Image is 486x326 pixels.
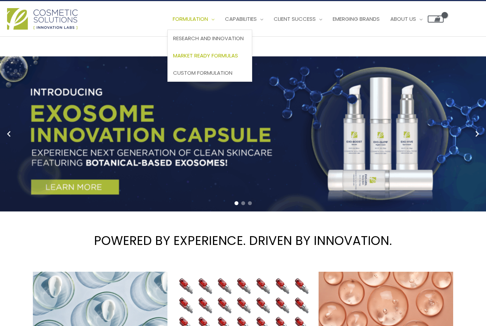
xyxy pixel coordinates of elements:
a: Market Ready Formulas [168,47,252,64]
a: Custom Formulation [168,64,252,81]
span: Client Success [274,15,316,23]
span: Market Ready Formulas [173,52,238,59]
span: Go to slide 1 [235,201,238,205]
span: Capabilities [225,15,257,23]
span: Formulation [173,15,208,23]
span: Go to slide 3 [248,201,252,205]
nav: Site Navigation [162,8,444,30]
a: Capabilities [220,8,268,30]
a: About Us [385,8,428,30]
span: Research and Innovation [173,35,244,42]
button: Previous slide [4,129,14,139]
img: Cosmetic Solutions Logo [7,8,78,30]
span: About Us [390,15,416,23]
span: Go to slide 2 [241,201,245,205]
a: Research and Innovation [168,30,252,47]
span: Emerging Brands [333,15,380,23]
a: Formulation [167,8,220,30]
a: View Shopping Cart, empty [428,16,444,23]
a: Client Success [268,8,327,30]
span: Custom Formulation [173,69,232,76]
button: Next slide [472,129,482,139]
a: Emerging Brands [327,8,385,30]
